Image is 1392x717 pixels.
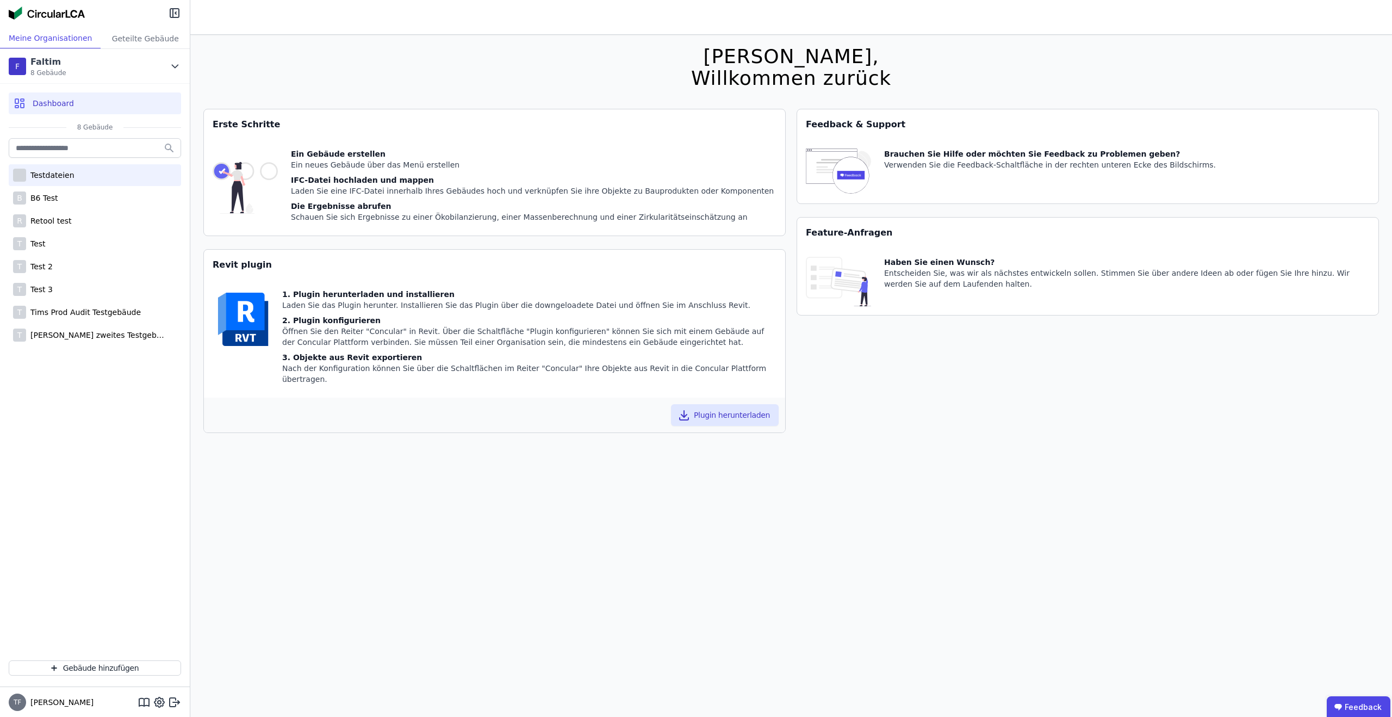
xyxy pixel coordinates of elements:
div: Tims Prod Audit Testgebäude [26,307,141,318]
div: IFC-Datei hochladen und mappen [291,175,774,186]
span: Dashboard [33,98,74,109]
div: Ein neues Gebäude über das Menü erstellen [291,159,774,170]
div: Öffnen Sie den Reiter "Concular" in Revit. Über die Schaltfläche "Plugin konfigurieren" können Si... [282,326,776,348]
div: R [13,214,26,227]
div: Willkommen zurück [691,67,891,89]
div: Verwenden Sie die Feedback-Schaltfläche in der rechten unteren Ecke des Bildschirms. [884,159,1216,170]
div: Laden Sie eine IFC-Datei innerhalb Ihres Gebäudes hoch und verknüpfen Sie ihre Objekte zu Bauprod... [291,186,774,196]
div: Faltim [30,55,66,69]
span: 8 Gebäude [30,69,66,77]
div: Nach der Konfiguration können Sie über die Schaltflächen im Reiter "Concular" Ihre Objekte aus Re... [282,363,776,385]
div: Ein Gebäude erstellen [291,149,774,159]
div: T [13,260,26,273]
div: 3. Objekte aus Revit exportieren [282,352,776,363]
div: T [13,237,26,250]
div: B [13,191,26,205]
div: Brauchen Sie Hilfe oder möchten Sie Feedback zu Problemen geben? [884,149,1216,159]
div: Test [26,238,46,249]
div: [PERSON_NAME] zweites Testgebäude [26,330,167,341]
span: TF [14,699,21,706]
div: Feature-Anfragen [797,218,1378,248]
div: Feedback & Support [797,109,1378,140]
div: 1. Plugin herunterladen und installieren [282,289,776,300]
div: Laden Sie das Plugin herunter. Installieren Sie das Plugin über die downgeloadete Datei und öffne... [282,300,776,311]
img: revit-YwGVQcbs.svg [213,289,274,350]
div: Test 3 [26,284,53,295]
div: Erste Schritte [204,109,785,140]
div: [PERSON_NAME], [691,46,891,67]
div: Entscheiden Sie, was wir als nächstes entwickeln sollen. Stimmen Sie über andere Ideen ab oder fü... [884,268,1370,289]
div: Die Ergebnisse abrufen [291,201,774,212]
div: Revit plugin [204,250,785,280]
img: feature_request_tile-UiXE1qGU.svg [806,257,871,306]
img: Concular [9,7,85,20]
img: feedback-icon-HCTs5lye.svg [806,149,871,195]
img: getting_started_tile-DrF_GRSv.svg [213,149,278,227]
div: 2. Plugin konfigurieren [282,315,776,326]
div: Test 2 [26,261,53,272]
div: F [9,58,26,75]
div: Haben Sie einen Wunsch? [884,257,1370,268]
button: Gebäude hinzufügen [9,660,181,676]
div: Retool test [26,215,72,226]
div: Testdateien [26,170,74,181]
div: Geteilte Gebäude [101,28,190,48]
div: B6 Test [26,193,58,203]
span: 8 Gebäude [66,123,124,132]
div: T [13,306,26,319]
div: T [13,283,26,296]
div: T [13,329,26,342]
button: Plugin herunterladen [671,404,779,426]
div: Schauen Sie sich Ergebnisse zu einer Ökobilanzierung, einer Massenberechnung und einer Zirkularit... [291,212,774,222]
span: [PERSON_NAME] [26,697,94,708]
